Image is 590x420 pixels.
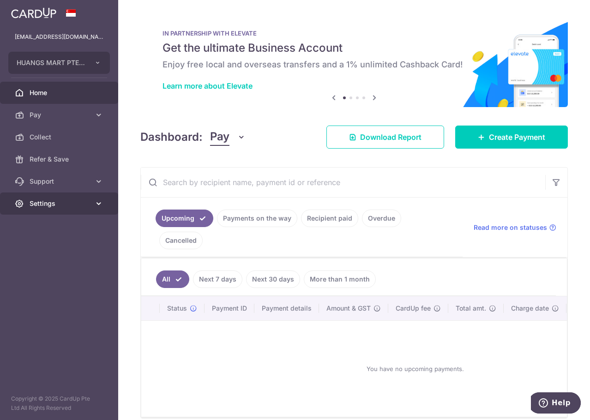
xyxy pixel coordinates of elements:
a: More than 1 month [304,270,376,288]
h6: Enjoy free local and overseas transfers and a 1% unlimited Cashback Card! [163,59,546,70]
span: Support [30,177,90,186]
h4: Dashboard: [140,129,203,145]
span: HUANGS MART PTE. LTD. [17,58,85,67]
span: Pay [30,110,90,120]
span: Help [21,6,40,15]
a: Download Report [326,126,444,149]
span: Settings [30,199,90,208]
h5: Get the ultimate Business Account [163,41,546,55]
span: Download Report [360,132,421,143]
img: Renovation banner [140,15,568,107]
a: Next 7 days [193,270,242,288]
span: Collect [30,132,90,142]
th: Payment details [254,296,319,320]
span: Charge date [511,304,549,313]
button: Pay [210,128,246,146]
span: Home [30,88,90,97]
input: Search by recipient name, payment id or reference [141,168,545,197]
span: Amount & GST [326,304,371,313]
a: Learn more about Elevate [163,81,253,90]
button: HUANGS MART PTE. LTD. [8,52,110,74]
img: CardUp [11,7,56,18]
a: Create Payment [455,126,568,149]
a: All [156,270,189,288]
a: Next 30 days [246,270,300,288]
span: Pay [210,128,229,146]
span: Read more on statuses [474,223,547,232]
a: Upcoming [156,210,213,227]
p: [EMAIL_ADDRESS][DOMAIN_NAME] [15,32,103,42]
a: Recipient paid [301,210,358,227]
p: IN PARTNERSHIP WITH ELEVATE [163,30,546,37]
iframe: Opens a widget where you can find more information [531,392,581,415]
th: Payment ID [205,296,254,320]
span: Refer & Save [30,155,90,164]
a: Overdue [362,210,401,227]
span: Status [167,304,187,313]
a: Cancelled [159,232,203,249]
a: Payments on the way [217,210,297,227]
span: Create Payment [489,132,545,143]
span: Total amt. [456,304,486,313]
span: CardUp fee [396,304,431,313]
a: Read more on statuses [474,223,556,232]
